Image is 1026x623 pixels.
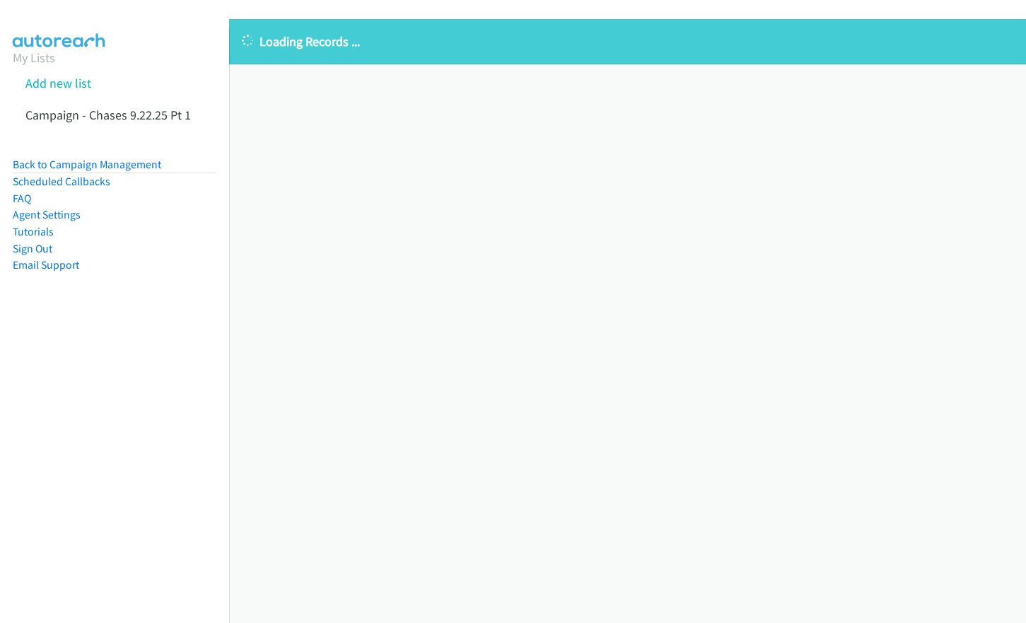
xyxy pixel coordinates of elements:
a: FAQ [13,192,31,205]
a: Tutorials [13,225,54,238]
a: Email Support [13,258,79,272]
a: Sign Out [13,242,52,255]
a: Scheduled Callbacks [13,175,110,188]
a: Back to Campaign Management [13,158,161,171]
a: My Lists [13,50,55,66]
a: Agent Settings [13,208,81,221]
a: Add new list [25,75,91,91]
a: Campaign - Chases 9.22.25 Pt 1 [25,107,191,123]
p: Loading Records ... [242,32,1013,51]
